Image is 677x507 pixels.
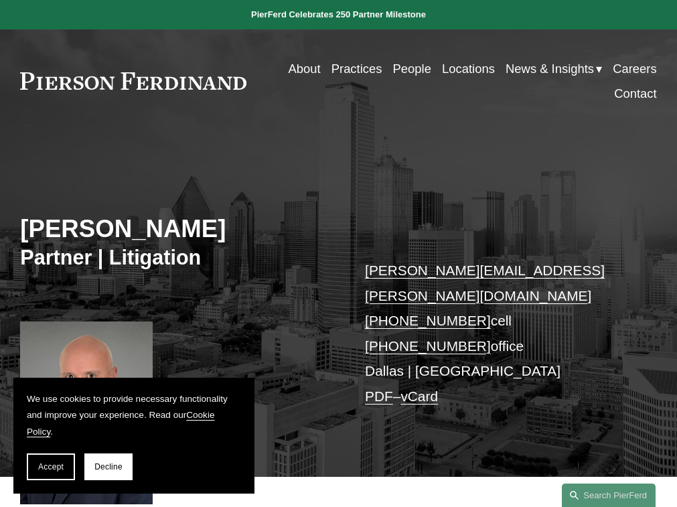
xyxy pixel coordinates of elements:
[365,258,630,409] p: cell office Dallas | [GEOGRAPHIC_DATA] –
[562,484,656,507] a: Search this site
[365,338,491,354] a: [PHONE_NUMBER]
[288,56,320,81] a: About
[331,56,382,81] a: Practices
[20,245,338,271] h3: Partner | Litigation
[38,462,64,472] span: Accept
[27,453,75,480] button: Accept
[393,56,431,81] a: People
[27,410,214,436] a: Cookie Policy
[614,81,656,106] a: Contact
[613,56,656,81] a: Careers
[94,462,123,472] span: Decline
[365,313,491,328] a: [PHONE_NUMBER]
[27,391,241,440] p: We use cookies to provide necessary functionality and improve your experience. Read our .
[84,453,133,480] button: Decline
[400,388,438,404] a: vCard
[13,378,254,494] section: Cookie banner
[20,214,338,244] h2: [PERSON_NAME]
[365,388,393,404] a: PDF
[365,263,605,303] a: [PERSON_NAME][EMAIL_ADDRESS][PERSON_NAME][DOMAIN_NAME]
[506,56,602,81] a: folder dropdown
[506,58,594,80] span: News & Insights
[442,56,495,81] a: Locations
